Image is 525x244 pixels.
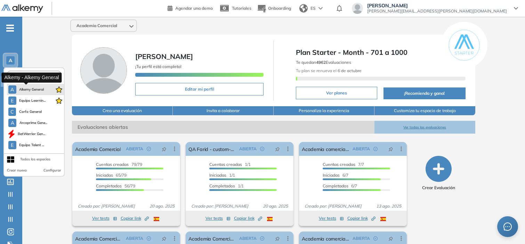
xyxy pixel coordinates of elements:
[19,109,42,115] span: Corfo General
[209,183,244,188] span: 1/1
[205,214,231,222] button: Ver tests
[43,168,61,173] button: Configurar
[209,173,226,178] span: Iniciadas
[367,8,507,14] span: [PERSON_NAME][EMAIL_ADDRESS][PERSON_NAME][DOMAIN_NAME]
[373,147,378,151] span: check-circle
[72,121,374,134] span: Evaluaciones abiertas
[318,7,323,10] img: arrow
[135,52,193,61] span: [PERSON_NAME]
[422,185,455,191] span: Crear Evaluación
[147,203,177,209] span: 20 ago. 2025
[188,142,236,156] a: QA Farid - custom-email 2
[147,147,151,151] span: check-circle
[270,233,285,244] button: pushpin
[96,173,113,178] span: Iniciadas
[96,162,129,167] span: Cuentas creadas
[135,83,264,95] button: Editar mi perfil
[374,106,475,115] button: Customiza tu espacio de trabajo
[126,146,143,152] span: ABIERTA
[75,142,121,156] a: Academia Comercial
[347,215,375,221] span: Copiar link
[374,121,475,134] button: Ver todas las evaluaciones
[96,183,135,188] span: 56/79
[323,173,340,178] span: Iniciadas
[337,68,362,73] b: 6 de octubre
[168,3,213,12] a: Agendar una demo
[323,183,348,188] span: Completados
[299,4,308,12] img: world
[422,156,455,191] button: Crear Evaluación
[296,60,351,65] span: Te quedan Evaluaciones
[260,147,264,151] span: check-circle
[10,87,14,92] span: A
[96,173,127,178] span: 65/79
[19,87,44,92] span: Alkemy General
[154,217,159,221] img: ESP
[209,183,235,188] span: Completados
[260,203,291,209] span: 20 ago. 2025
[96,162,142,167] span: 79/79
[260,236,264,241] span: check-circle
[323,173,348,178] span: 6/7
[302,203,364,209] span: Creado por: [PERSON_NAME]
[92,214,117,222] button: Ver tests
[274,106,374,115] button: Personaliza la experiencia
[72,106,173,115] button: Crea una evaluación
[380,217,386,221] img: ESP
[388,236,393,241] span: pushpin
[11,98,14,103] span: E
[209,162,242,167] span: Cuentas creadas
[323,162,364,167] span: 7/7
[239,235,257,242] span: ABIERTA
[188,203,251,209] span: Creado por: [PERSON_NAME]
[121,214,149,222] button: Copiar link
[367,3,507,8] span: [PERSON_NAME]
[147,236,151,241] span: check-circle
[7,168,27,173] button: Crear nuevo
[96,183,122,188] span: Completados
[1,73,62,83] div: Alkemy - Alkemy General
[156,233,172,244] button: pushpin
[296,47,465,58] span: Plan Starter - Month - 701 a 1000
[353,146,370,152] span: ABIERTA
[353,235,370,242] span: ABIERTA
[319,214,344,222] button: Ver tests
[11,120,14,126] span: A
[296,68,362,73] span: Tu plan se renueva el
[18,131,45,137] span: BetWarrior Gen...
[209,173,235,178] span: 1/1
[175,6,213,11] span: Agendar una demo
[80,47,127,94] img: Foto de perfil
[373,236,378,241] span: check-circle
[239,146,257,152] span: ABIERTA
[156,143,172,154] button: pushpin
[296,87,377,99] button: Ver planes
[126,235,143,242] span: ABIERTA
[270,143,285,154] button: pushpin
[6,27,14,29] i: -
[209,162,251,167] span: 1/1
[19,98,46,103] span: Equipo Learnin...
[383,233,398,244] button: pushpin
[76,23,117,28] span: Academia Comercial
[9,58,12,63] span: A
[162,146,167,152] span: pushpin
[135,64,181,69] span: ¡Tu perfil está completo!
[275,236,280,241] span: pushpin
[388,146,393,152] span: pushpin
[373,203,404,209] span: 13 ago. 2025
[10,109,14,115] span: C
[11,142,14,148] span: E
[323,162,355,167] span: Cuentas creadas
[268,6,291,11] span: Onboarding
[383,143,398,154] button: pushpin
[347,214,375,222] button: Copiar link
[310,5,316,11] span: ES
[19,120,47,126] span: Arcoprime Gene...
[1,5,43,13] img: Logo
[323,183,357,188] span: 6/7
[19,142,45,148] span: Equipo Talent ...
[302,142,350,156] a: Academia comercial test único
[75,203,138,209] span: Creado por: [PERSON_NAME]
[173,106,274,115] button: Invita a colaborar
